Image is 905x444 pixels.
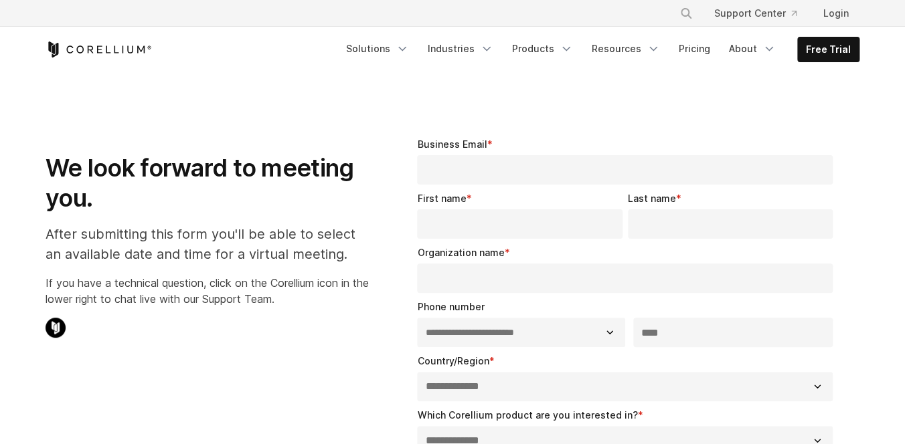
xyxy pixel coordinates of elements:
div: Navigation Menu [663,1,859,25]
a: Solutions [338,37,417,61]
img: Corellium Chat Icon [46,318,66,338]
a: Free Trial [798,37,859,62]
span: Last name [628,193,676,204]
a: Corellium Home [46,41,152,58]
p: If you have a technical question, click on the Corellium icon in the lower right to chat live wit... [46,275,369,307]
a: Products [504,37,581,61]
a: Resources [584,37,668,61]
span: Country/Region [417,355,489,366]
a: Login [813,1,859,25]
h1: We look forward to meeting you. [46,153,369,213]
p: After submitting this form you'll be able to select an available date and time for a virtual meet... [46,224,369,264]
span: Organization name [417,247,504,258]
a: Industries [420,37,501,61]
div: Navigation Menu [338,37,859,62]
a: Support Center [704,1,807,25]
span: Which Corellium product are you interested in? [417,409,637,421]
span: Phone number [417,301,484,312]
a: Pricing [671,37,718,61]
span: First name [417,193,466,204]
span: Business Email [417,138,487,150]
button: Search [674,1,698,25]
a: About [721,37,784,61]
